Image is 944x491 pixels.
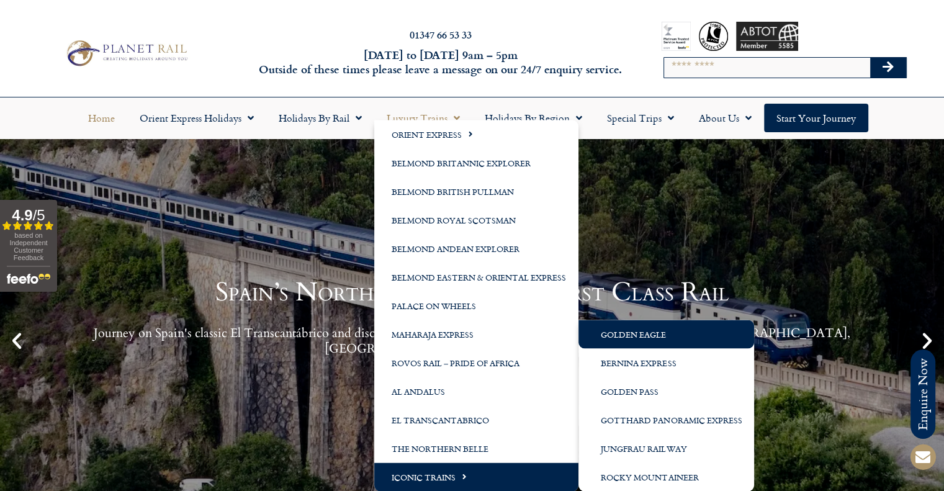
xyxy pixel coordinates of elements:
[578,348,754,377] a: Bernina Express
[31,279,913,305] h1: Spain’s Northern Coast - by First Class Rail
[374,377,578,405] a: Al Andalus
[31,325,913,356] p: Journey on Spain's classic El Transcantábrico and discover the beauty, culture and food of [GEOGR...
[764,104,868,132] a: Start your Journey
[578,434,754,462] a: Jungfrau Railway
[374,177,578,205] a: Belmond British Pullman
[472,104,595,132] a: Holidays by Region
[374,120,578,148] a: Orient Express
[374,148,578,177] a: Belmond Britannic Explorer
[374,348,578,377] a: Rovos Rail – Pride of Africa
[374,263,578,291] a: Belmond Eastern & Oriental Express
[61,37,191,69] img: Planet Rail Train Holidays Logo
[578,320,754,491] ul: Iconic Trains
[255,48,626,77] h6: [DATE] to [DATE] 9am – 5pm Outside of these times please leave a message on our 24/7 enquiry serv...
[578,320,754,348] a: Golden Eagle
[374,120,578,491] ul: Luxury Trains
[578,462,754,491] a: Rocky Mountaineer
[374,291,578,320] a: Palace on Wheels
[578,405,754,434] a: Gotthard Panoramic Express
[578,377,754,405] a: Golden Pass
[374,205,578,234] a: Belmond Royal Scotsman
[374,234,578,263] a: Belmond Andean Explorer
[76,104,127,132] a: Home
[374,104,472,132] a: Luxury Trains
[374,320,578,348] a: Maharaja Express
[870,58,906,78] button: Search
[917,330,938,351] div: Next slide
[6,330,27,351] div: Previous slide
[374,434,578,462] a: The Northern Belle
[374,405,578,434] a: El Transcantabrico
[127,104,266,132] a: Orient Express Holidays
[374,462,578,491] a: Iconic Trains
[266,104,374,132] a: Holidays by Rail
[6,104,938,132] nav: Menu
[410,27,472,42] a: 01347 66 53 33
[686,104,764,132] a: About Us
[595,104,686,132] a: Special Trips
